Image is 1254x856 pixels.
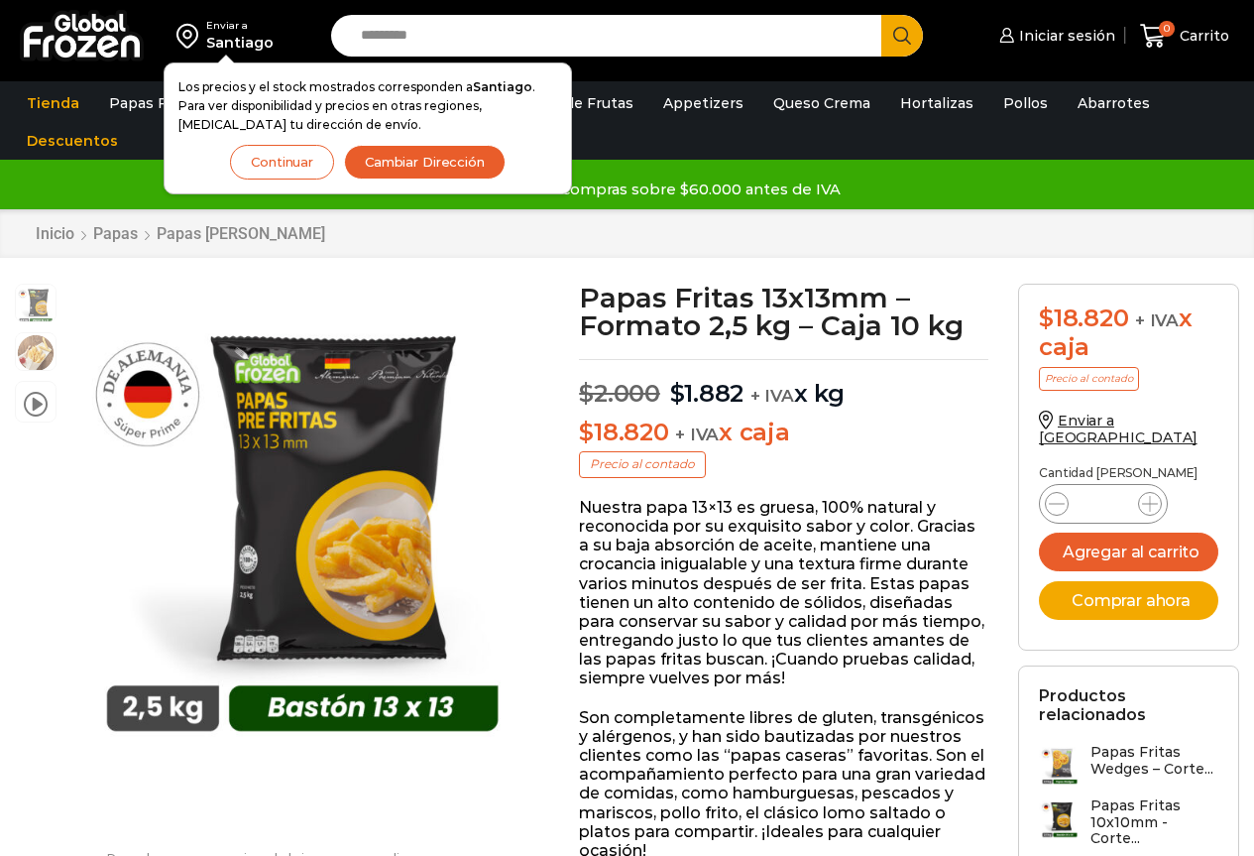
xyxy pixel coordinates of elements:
a: 0 Carrito [1135,13,1234,60]
button: Agregar al carrito [1039,533,1218,571]
span: $ [579,379,594,408]
a: Pulpa de Frutas [510,84,643,122]
a: Papas [PERSON_NAME] [156,224,326,243]
button: Cambiar Dirección [344,145,506,180]
bdi: 2.000 [579,379,660,408]
p: x caja [579,419,988,447]
p: Precio al contado [1039,367,1139,391]
button: Comprar ahora [1039,581,1218,620]
p: Nuestra papa 13×13 es gruesa, 100% natural y reconocida por su exquisito sabor y color. Gracias a... [579,498,988,688]
p: Cantidad [PERSON_NAME] [1039,466,1218,480]
bdi: 18.820 [579,418,668,446]
a: Abarrotes [1068,84,1160,122]
a: Queso Crema [763,84,880,122]
span: 13-x-13-2kg [16,285,56,324]
div: Santiago [206,33,274,53]
h2: Productos relacionados [1039,686,1218,724]
span: $ [670,379,685,408]
div: 1 / 3 [66,284,538,756]
div: Enviar a [206,19,274,33]
div: x caja [1039,305,1218,362]
p: Los precios y el stock mostrados corresponden a . Para ver disponibilidad y precios en otras regi... [178,77,557,135]
h3: Papas Fritas 10x10mm - Corte... [1090,797,1218,847]
h1: Papas Fritas 13x13mm – Formato 2,5 kg – Caja 10 kg [579,284,988,339]
span: + IVA [675,425,719,444]
button: Search button [881,15,923,57]
img: 13-x-13-2kg [66,284,538,756]
span: + IVA [1135,310,1179,330]
input: Product quantity [1084,490,1122,518]
a: Iniciar sesión [994,16,1115,56]
button: Continuar [230,145,334,180]
nav: Breadcrumb [35,224,326,243]
p: x kg [579,359,988,409]
a: Pollos [993,84,1058,122]
h3: Papas Fritas Wedges – Corte... [1090,744,1218,778]
span: $ [579,418,594,446]
a: Hortalizas [890,84,983,122]
a: Descuentos [17,122,128,160]
span: 0 [1159,21,1175,37]
a: Tienda [17,84,89,122]
a: Appetizers [653,84,753,122]
strong: Santiago [473,79,532,94]
a: Papas Fritas Wedges – Corte... [1039,744,1218,787]
bdi: 1.882 [670,379,744,408]
a: Papas Fritas [99,84,209,122]
span: + IVA [750,386,794,406]
bdi: 18.820 [1039,304,1128,332]
span: Carrito [1175,26,1229,46]
span: Iniciar sesión [1014,26,1115,46]
span: $ [1039,304,1054,332]
p: Precio al contado [579,451,706,477]
a: Inicio [35,224,75,243]
span: 13×13 [16,333,56,373]
a: Enviar a [GEOGRAPHIC_DATA] [1039,412,1197,446]
img: address-field-icon.svg [176,19,206,53]
a: Papas [92,224,139,243]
